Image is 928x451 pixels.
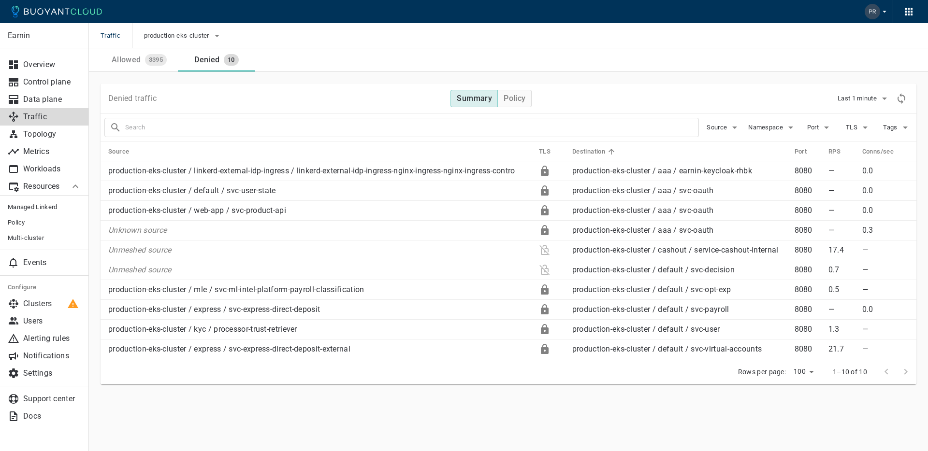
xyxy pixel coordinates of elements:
p: Users [23,316,81,326]
p: Traffic [23,112,81,122]
p: Alerting rules [23,334,81,343]
p: Settings [23,368,81,378]
p: Control plane [23,77,81,87]
img: Priya Namasivayam [865,4,880,19]
span: Policy [8,219,81,226]
span: production-eks-cluster [144,32,211,40]
span: Managed Linkerd [8,203,81,211]
p: Events [23,258,81,268]
p: Workloads [23,164,81,174]
p: Overview [23,60,81,70]
p: Metrics [23,147,81,156]
p: Topology [23,129,81,139]
span: Multi-cluster [8,234,81,242]
p: Resources [23,182,62,191]
button: production-eks-cluster [144,28,223,43]
span: Traffic [101,23,132,48]
p: Docs [23,411,81,421]
p: Support center [23,394,81,404]
p: Notifications [23,351,81,361]
h5: Configure [8,283,81,291]
p: Clusters [23,299,81,309]
p: Earnin [8,31,81,41]
p: Data plane [23,95,81,104]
